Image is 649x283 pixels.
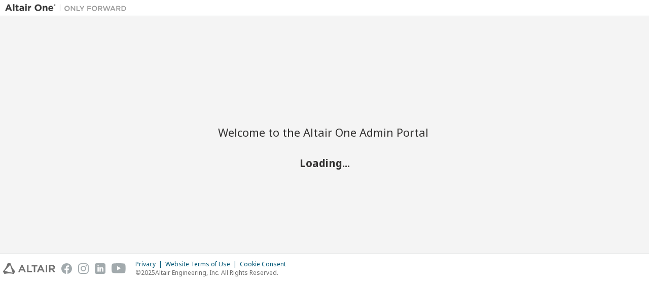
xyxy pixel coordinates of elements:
img: instagram.svg [78,263,89,274]
img: Altair One [5,3,132,13]
img: linkedin.svg [95,263,105,274]
div: Privacy [135,260,165,268]
h2: Welcome to the Altair One Admin Portal [218,125,431,139]
img: youtube.svg [112,263,126,274]
img: altair_logo.svg [3,263,55,274]
h2: Loading... [218,156,431,169]
div: Cookie Consent [240,260,292,268]
p: © 2025 Altair Engineering, Inc. All Rights Reserved. [135,268,292,277]
div: Website Terms of Use [165,260,240,268]
img: facebook.svg [61,263,72,274]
